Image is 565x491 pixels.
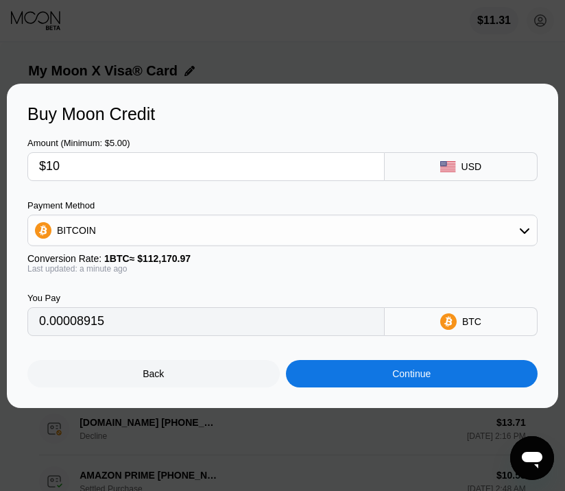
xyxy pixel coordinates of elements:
iframe: Schaltfläche zum Öffnen des Messaging-Fensters [510,436,554,480]
div: Payment Method [27,200,538,211]
div: BTC [462,316,481,327]
div: Last updated: a minute ago [27,264,538,274]
input: $0.00 [39,153,373,180]
div: Conversion Rate: [27,253,538,264]
div: Back [27,360,280,387]
div: USD [461,161,482,172]
div: Buy Moon Credit [27,104,538,124]
div: Amount (Minimum: $5.00) [27,138,385,148]
div: Continue [286,360,538,387]
div: Continue [392,368,431,379]
div: BITCOIN [28,217,537,244]
span: 1 BTC ≈ $112,170.97 [104,253,191,264]
div: BITCOIN [57,225,96,236]
div: Back [143,368,164,379]
div: You Pay [27,293,385,303]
